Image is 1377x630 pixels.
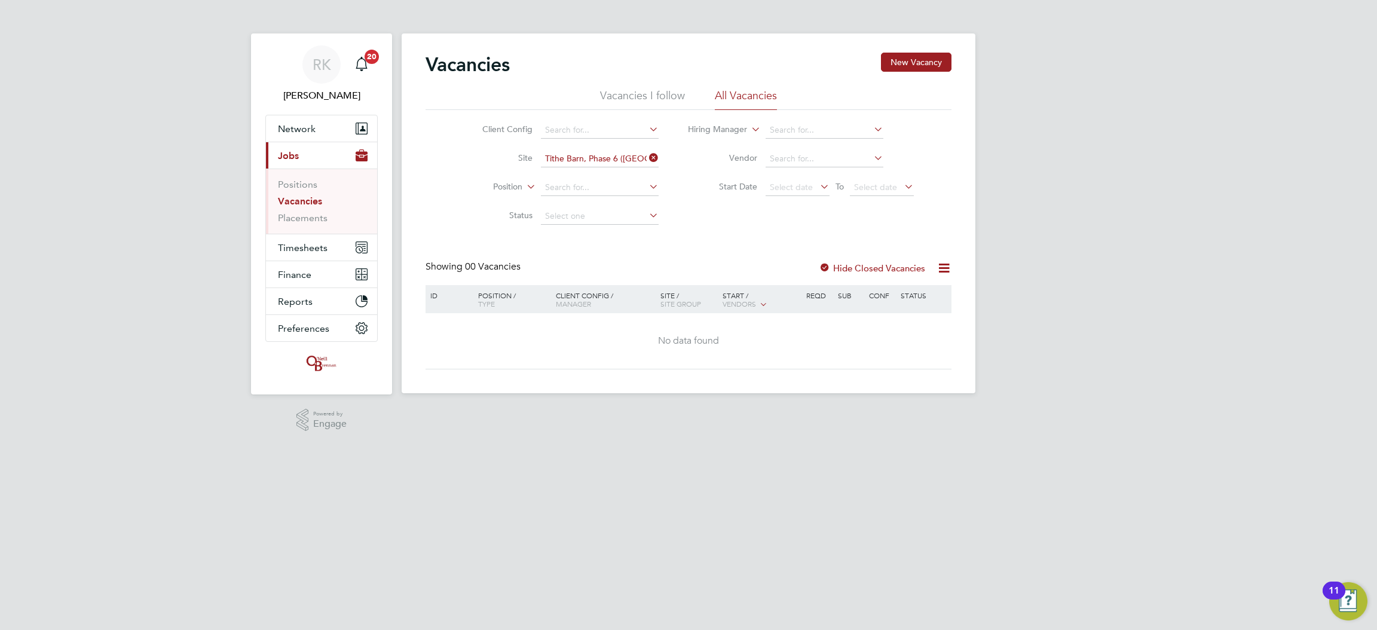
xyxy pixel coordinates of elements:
[278,179,317,190] a: Positions
[766,151,883,167] input: Search for...
[313,57,331,72] span: RK
[426,53,510,77] h2: Vacancies
[266,234,377,261] button: Timesheets
[278,195,322,207] a: Vacancies
[278,323,329,334] span: Preferences
[278,242,328,253] span: Timesheets
[266,142,377,169] button: Jobs
[898,285,950,305] div: Status
[688,152,757,163] label: Vendor
[881,53,951,72] button: New Vacancy
[266,315,377,341] button: Preferences
[657,285,720,314] div: Site /
[465,261,521,273] span: 00 Vacancies
[265,45,378,103] a: RK[PERSON_NAME]
[251,33,392,394] nav: Main navigation
[720,285,803,315] div: Start /
[266,261,377,288] button: Finance
[723,299,756,308] span: Vendors
[469,285,553,314] div: Position /
[819,262,925,274] label: Hide Closed Vacancies
[313,419,347,429] span: Engage
[304,354,339,373] img: oneillandbrennan-logo-retina.png
[541,151,659,167] input: Search for...
[556,299,591,308] span: Manager
[464,124,533,134] label: Client Config
[541,122,659,139] input: Search for...
[770,182,813,192] span: Select date
[278,150,299,161] span: Jobs
[278,269,311,280] span: Finance
[278,296,313,307] span: Reports
[660,299,701,308] span: Site Group
[541,179,659,196] input: Search for...
[1329,591,1339,606] div: 11
[454,181,522,193] label: Position
[365,50,379,64] span: 20
[600,88,685,110] li: Vacancies I follow
[541,208,659,225] input: Select one
[678,124,747,136] label: Hiring Manager
[278,123,316,134] span: Network
[427,335,950,347] div: No data found
[832,179,847,194] span: To
[766,122,883,139] input: Search for...
[278,212,328,224] a: Placements
[715,88,777,110] li: All Vacancies
[1329,582,1367,620] button: Open Resource Center, 11 new notifications
[688,181,757,192] label: Start Date
[266,115,377,142] button: Network
[553,285,657,314] div: Client Config /
[296,409,347,432] a: Powered byEngage
[854,182,897,192] span: Select date
[803,285,834,305] div: Reqd
[266,169,377,234] div: Jobs
[478,299,495,308] span: Type
[464,152,533,163] label: Site
[266,288,377,314] button: Reports
[866,285,897,305] div: Conf
[427,285,469,305] div: ID
[265,354,378,373] a: Go to home page
[265,88,378,103] span: Reece Kershaw
[313,409,347,419] span: Powered by
[350,45,374,84] a: 20
[835,285,866,305] div: Sub
[426,261,523,273] div: Showing
[464,210,533,221] label: Status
